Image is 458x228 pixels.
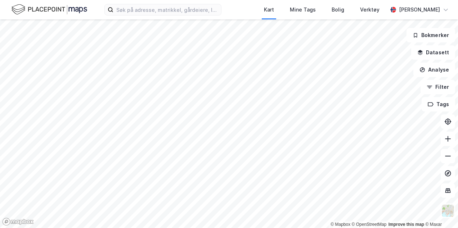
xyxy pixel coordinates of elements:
a: Mapbox [331,222,350,227]
a: Mapbox homepage [2,218,34,226]
div: Verktøy [360,5,380,14]
input: Søk på adresse, matrikkel, gårdeiere, leietakere eller personer [113,4,221,15]
button: Datasett [411,45,455,60]
a: Improve this map [389,222,424,227]
button: Filter [421,80,455,94]
a: OpenStreetMap [352,222,387,227]
iframe: Chat Widget [422,193,458,228]
img: logo.f888ab2527a4732fd821a326f86c7f29.svg [12,3,87,16]
div: [PERSON_NAME] [399,5,440,14]
button: Tags [422,97,455,111]
div: Bolig [332,5,344,14]
div: Kart [264,5,274,14]
div: Mine Tags [290,5,316,14]
button: Analyse [413,63,455,77]
div: Kontrollprogram for chat [422,193,458,228]
button: Bokmerker [407,28,455,42]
